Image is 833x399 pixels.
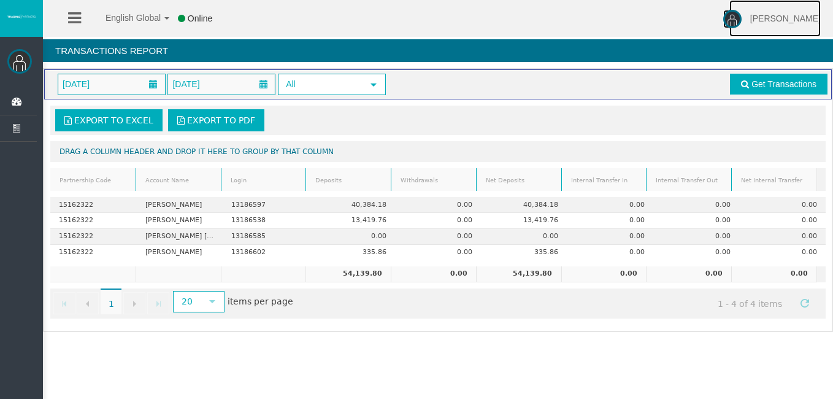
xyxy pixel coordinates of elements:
td: 0.00 [653,229,739,245]
a: Partnership Code [52,172,134,188]
span: Export to PDF [187,115,255,125]
span: [DATE] [169,76,203,93]
td: 40,384.18 [481,197,567,213]
span: Get Transactions [751,79,816,89]
a: Go to the first page [53,292,75,314]
a: Go to the last page [147,292,169,314]
h4: Transactions Report [43,39,833,62]
a: Net Internal Transfer [734,172,815,188]
td: 0.00 [653,213,739,229]
span: select [207,296,217,306]
span: Export to Excel [74,115,153,125]
td: 0.00 [395,229,481,245]
div: Drag a column header and drop it here to group by that column [50,141,826,162]
a: Deposits [308,172,390,188]
span: Go to the first page [60,299,69,309]
span: Go to the last page [153,299,163,309]
td: 0.00 [653,245,739,260]
td: 13,419.76 [309,213,394,229]
span: 20 [174,292,201,311]
td: 0.00 [481,229,567,245]
td: 0.00 [653,197,739,213]
a: Internal Transfer Out [648,172,730,188]
td: 15162322 [50,245,136,260]
td: 0.00 [395,197,481,213]
td: 13186585 [223,229,309,245]
a: Refresh [794,292,815,313]
td: 15162322 [50,229,136,245]
img: logo.svg [6,14,37,19]
td: 0.00 [567,213,653,229]
span: All [279,75,363,94]
td: 0.00 [561,266,647,282]
td: 13186538 [223,213,309,229]
td: [PERSON_NAME] [136,213,222,229]
td: [PERSON_NAME] [136,197,222,213]
span: items per page [170,292,293,312]
span: [PERSON_NAME] [750,14,821,23]
span: 1 - 4 of 4 items [707,292,794,315]
a: Go to the next page [123,292,145,314]
td: 0.00 [646,266,731,282]
td: 0.00 [395,245,481,260]
td: 0.00 [567,197,653,213]
a: Export to PDF [168,109,264,131]
td: 335.86 [309,245,394,260]
td: 335.86 [481,245,567,260]
td: 13186597 [223,197,309,213]
td: 0.00 [391,266,476,282]
td: [PERSON_NAME] [PERSON_NAME] [136,229,222,245]
span: Refresh [800,298,810,308]
td: 54,139.80 [476,266,561,282]
td: 40,384.18 [309,197,394,213]
td: 0.00 [740,197,826,213]
span: Online [188,14,212,23]
span: [DATE] [59,76,93,93]
td: 15162322 [50,213,136,229]
span: English Global [90,13,161,23]
a: Withdrawals [393,172,475,188]
td: 54,139.80 [305,266,391,282]
td: 0.00 [395,213,481,229]
td: 0.00 [740,245,826,260]
td: 13186602 [223,245,309,260]
span: 1 [101,289,121,314]
td: 13,419.76 [481,213,567,229]
a: Login [223,172,304,188]
span: Go to the previous page [83,299,93,309]
td: 0.00 [740,213,826,229]
td: 0.00 [567,229,653,245]
a: Export to Excel [55,109,163,131]
td: 0.00 [309,229,394,245]
td: 0.00 [731,266,816,282]
a: Internal Transfer In [563,172,645,188]
a: Go to the previous page [77,292,99,314]
td: 15162322 [50,197,136,213]
img: user-image [723,10,742,28]
span: select [369,80,378,90]
span: Go to the next page [129,299,139,309]
a: Net Deposits [478,172,559,188]
td: 0.00 [740,229,826,245]
td: 0.00 [567,245,653,260]
a: Account Name [137,172,219,188]
td: [PERSON_NAME] [136,245,222,260]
